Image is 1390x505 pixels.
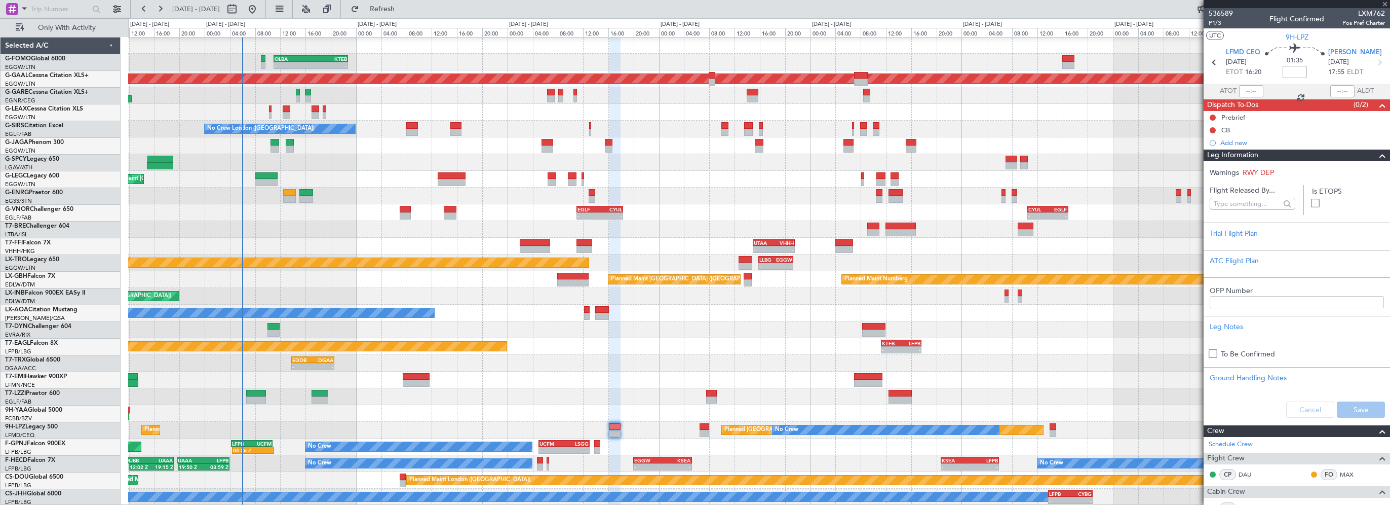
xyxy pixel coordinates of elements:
span: Refresh [361,6,404,13]
span: RWY DEP [1243,168,1274,177]
a: EGLF/FAB [5,398,31,406]
div: KTEB [882,340,901,346]
span: P1/3 [1209,19,1233,27]
div: LFPB [970,457,997,463]
button: UTC [1206,31,1224,40]
div: 12:00 [1037,28,1063,37]
div: OLBA [275,56,311,62]
span: Flight Released By... [1210,185,1295,196]
div: - [1049,497,1070,503]
div: 00:00 [659,28,684,37]
span: T7-TRX [5,357,26,363]
a: EVRA/RIX [5,331,30,339]
span: G-VNOR [5,206,30,212]
label: To Be Confirmed [1221,349,1275,359]
div: 12:00 [129,28,155,37]
span: Flight Crew [1207,453,1245,464]
span: T7-BRE [5,223,26,229]
a: LX-TROLegacy 650 [5,257,59,263]
a: T7-EAGLFalcon 8X [5,340,58,346]
span: LX-INB [5,290,25,296]
div: Add new [1220,138,1385,147]
a: LX-AOACitation Mustang [5,307,78,313]
div: No Crew London ([GEOGRAPHIC_DATA]) [207,121,315,136]
div: No Crew [775,422,798,438]
div: Flight Confirmed [1269,14,1324,24]
div: DGAA [313,357,333,363]
div: RJBB [127,457,150,463]
a: T7-DYNChallenger 604 [5,323,71,330]
span: G-LEGC [5,173,27,179]
div: 12:02 Z [130,464,151,470]
span: Leg Information [1207,150,1258,161]
div: - [313,364,333,370]
div: 16:00 [608,28,634,37]
a: G-ENRGPraetor 600 [5,190,63,196]
div: 00:00 [508,28,533,37]
span: G-FOMO [5,56,31,62]
a: G-SPCYLegacy 650 [5,156,59,162]
span: G-SIRS [5,123,24,129]
div: - [942,464,970,470]
span: ETOT [1226,67,1243,78]
div: - [774,246,794,252]
div: 04:00 [1138,28,1164,37]
div: - [759,263,776,269]
span: F-GPNJ [5,441,27,447]
div: EDDB [292,357,313,363]
a: EGLF/FAB [5,214,31,222]
a: LFPB/LBG [5,348,31,355]
div: CP [1219,469,1236,480]
div: 20:00 [634,28,659,37]
div: 16:00 [457,28,482,37]
a: T7-BREChallenger 604 [5,223,69,229]
a: CS-DOUGlobal 6500 [5,474,63,480]
div: - [539,447,564,453]
span: LX-TRO [5,257,27,263]
a: G-LEGCLegacy 600 [5,173,59,179]
div: Planned Maint [GEOGRAPHIC_DATA] ([GEOGRAPHIC_DATA]) [144,422,304,438]
a: VHHH/HKG [5,247,35,255]
span: G-JAGA [5,139,28,146]
a: EGGW/LTN [5,63,35,71]
div: [DATE] - [DATE] [1114,20,1153,29]
div: 19:15 Z [151,464,173,470]
div: KTEB [311,56,346,62]
div: 08:00 [1164,28,1189,37]
div: Leg Notes [1210,321,1384,332]
div: Planned Maint London ([GEOGRAPHIC_DATA]) [409,473,530,488]
a: G-GARECessna Citation XLS+ [5,89,89,95]
a: LX-INBFalcon 900EX EASy II [5,290,85,296]
div: 04:00 [533,28,558,37]
a: EGLF/FAB [5,130,31,138]
a: EGSS/STN [5,197,32,205]
a: LFMN/NCE [5,381,35,389]
label: Is ETOPS [1312,186,1384,197]
div: Prebrief [1221,113,1245,122]
div: KSEA [663,457,691,463]
div: 08:00 [1012,28,1037,37]
span: 17:55 [1328,67,1344,78]
div: 03:59 Z [204,464,228,470]
span: CS-JHH [5,491,27,497]
a: G-FOMOGlobal 6000 [5,56,65,62]
div: ATC Flight Plan [1210,256,1384,266]
div: 04:00 [230,28,255,37]
div: - [253,447,273,453]
div: 20:00 [785,28,810,37]
a: Schedule Crew [1209,440,1253,450]
div: 00:00 [810,28,836,37]
div: No Crew [1040,456,1063,471]
a: LX-GBHFalcon 7X [5,273,55,279]
a: EGGW/LTN [5,114,35,121]
div: 12:00 [280,28,305,37]
label: OFP Number [1210,285,1384,296]
a: EDLW/DTM [5,298,35,305]
div: - [634,464,663,470]
span: 536589 [1209,8,1233,19]
div: 08:00 [407,28,432,37]
div: EGLF [1048,206,1067,212]
div: [DATE] - [DATE] [661,20,700,29]
span: LFMD CEQ [1226,48,1260,58]
a: CS-JHHGlobal 6000 [5,491,61,497]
